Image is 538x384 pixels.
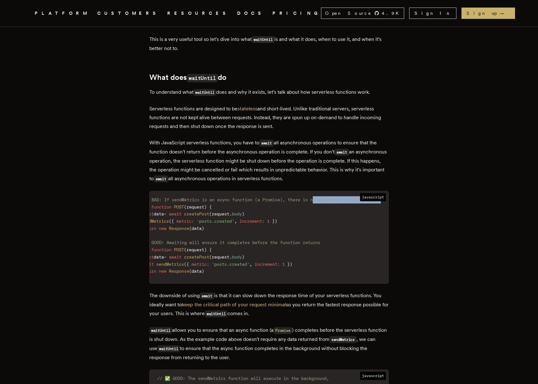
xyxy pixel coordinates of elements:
[232,211,242,216] span: body
[149,327,172,334] code: waitUntil
[262,219,265,224] span: :
[184,254,209,259] span: createPost
[192,226,202,231] span: data
[192,269,202,274] span: data
[184,262,186,267] span: (
[212,211,229,216] span: request
[159,269,166,274] span: new
[156,262,184,267] span: sendMetrics
[171,219,174,224] span: {
[329,336,357,343] code: sendMetrics
[207,262,209,267] span: :
[237,9,265,17] a: DOCS
[151,247,171,252] span: function
[255,262,277,267] span: increment
[272,219,275,224] span: }
[282,262,285,267] span: 1
[35,9,90,17] button: PLATFORM
[184,204,186,209] span: (
[252,36,274,43] code: waitUntil
[154,211,164,216] span: data
[209,211,212,216] span: (
[186,247,204,252] span: request
[184,247,186,252] span: (
[202,226,204,231] span: )
[360,193,386,201] span: javascript
[149,35,389,53] p: This is a very useful tool so let's dive into what is and what it does, when to use it, and when ...
[154,175,168,182] code: await
[335,149,349,156] code: await
[267,219,270,224] span: 1
[197,219,234,224] span: 'posts.created'
[205,310,227,317] code: waitUntil
[97,9,160,17] a: CUSTOMERS
[149,73,389,83] h2: What does do
[249,262,252,267] span: ,
[186,262,189,267] span: {
[174,204,184,209] span: POST
[273,327,292,333] a: Promise
[159,226,166,231] span: new
[232,254,242,259] span: body
[141,219,169,224] span: sendMetrics
[209,204,212,209] span: {
[290,262,292,267] span: )
[204,204,207,209] span: )
[238,106,257,112] a: stateless
[157,376,329,381] span: // ✅ GOOD: The sendMetrics function will execute in the background,
[200,292,214,299] code: await
[149,138,389,183] p: With JavaScript serverless functions, you have to all asynchronous operations to ensure that the ...
[409,8,456,19] a: Sign In
[287,262,290,267] span: }
[192,219,194,224] span: :
[149,291,389,318] p: The downside of using is that it can slow down the response time of your serverless functions. Yo...
[164,254,166,259] span: =
[169,254,181,259] span: await
[186,204,204,209] span: request
[169,269,189,274] span: Response
[275,219,277,224] span: )
[229,211,232,216] span: .
[192,262,207,267] span: metric
[272,9,321,17] a: PRICING
[242,211,244,216] span: )
[382,10,403,16] span: 4.9 K
[239,219,262,224] span: increment
[212,254,229,259] span: request
[499,10,510,16] span: →
[149,88,389,97] p: To understand what does and why it exists, let's talk about how serverless functions work.
[149,104,389,131] p: Serverless functions are designed to be and short-lived. Unlike traditional servers, serverless f...
[209,254,212,259] span: (
[229,254,232,259] span: .
[154,254,164,259] span: data
[151,204,171,209] span: function
[174,247,184,252] span: POST
[259,140,274,147] code: await
[461,8,515,19] a: Sign up
[149,326,389,362] p: allows you to ensure that an async function (a ) completes before the serverless function is shut...
[277,262,280,267] span: :
[176,219,192,224] span: metric
[169,226,189,231] span: Response
[169,211,181,216] span: await
[202,269,204,274] span: )
[157,345,180,352] code: waitUntil
[360,372,386,380] span: javascript
[204,247,207,252] span: )
[164,211,166,216] span: =
[189,269,192,274] span: (
[136,240,320,245] span: // ✅ GOOD: Awaiting will ensure it completes before the function returns
[189,226,192,231] span: (
[182,302,286,308] a: keep the critical path of your request minimal
[169,219,171,224] span: (
[184,211,209,216] span: createPost
[273,327,292,334] code: Promise
[187,74,218,82] code: waitUntil
[242,254,244,259] span: )
[167,9,230,17] button: RESOURCES
[209,247,212,252] span: {
[212,262,249,267] span: 'posts.created'
[193,89,216,96] code: waitUntil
